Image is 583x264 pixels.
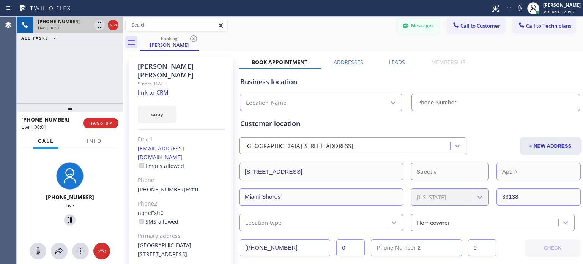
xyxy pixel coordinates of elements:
button: Messages [398,19,440,33]
input: SMS allowed [139,219,144,224]
button: ALL TASKS [17,33,64,43]
input: Phone Number [411,94,580,111]
input: Phone Number [240,239,330,256]
input: Phone Number 2 [371,239,462,256]
span: Available | 40:07 [543,9,575,14]
span: ALL TASKS [21,35,49,41]
span: Live | 00:01 [21,124,46,130]
div: [GEOGRAPHIC_DATA][STREET_ADDRESS] [245,142,353,150]
button: Info [82,134,106,149]
button: Open dialpad [72,243,89,259]
button: Call [33,134,58,149]
button: Hold Customer [94,20,105,30]
button: Hang up [108,20,118,30]
span: [PHONE_NUMBER] [46,193,94,201]
div: Anna Williams [140,34,198,50]
label: Emails allowed [138,162,184,169]
input: Street # [411,163,489,180]
div: Primary address [138,232,225,240]
span: Ext: 0 [151,209,164,217]
input: Apt. # [496,163,581,180]
input: Ext. 2 [468,239,496,256]
a: [PHONE_NUMBER] [138,186,186,193]
label: Membership [431,58,465,66]
span: Call to Technicians [526,22,571,29]
span: Live | 00:01 [38,25,60,30]
span: Info [87,138,102,144]
div: Phone [138,176,225,185]
div: [PERSON_NAME] [543,2,581,8]
input: City [239,188,403,206]
input: Address [239,163,403,180]
div: Phone2 [138,199,225,208]
button: Hold Customer [64,214,76,226]
input: Emails allowed [139,163,144,168]
div: Business location [240,77,580,87]
button: copy [138,106,176,123]
button: Hang up [93,243,110,259]
button: Call to Customer [447,19,505,33]
span: HANG UP [89,120,112,126]
label: SMS allowed [138,218,178,225]
span: [PHONE_NUMBER] [21,116,69,123]
a: [EMAIL_ADDRESS][DOMAIN_NAME] [138,145,184,161]
button: + NEW ADDRESS [520,137,581,155]
button: HANG UP [83,118,118,128]
label: Addresses [334,58,363,66]
button: Mute [514,3,525,14]
div: Location Name [246,98,287,107]
div: Since: [DATE] [138,79,225,88]
button: Mute [30,243,46,259]
a: link to CRM [138,89,169,96]
div: Homeowner [417,218,450,227]
span: Ext: 0 [186,186,199,193]
span: Live [66,202,74,209]
label: Leads [389,58,405,66]
button: Open directory [51,243,68,259]
span: Call [38,138,54,144]
input: Search [126,19,227,31]
label: Book Appointment [252,58,307,66]
span: Call to Customer [460,22,500,29]
div: [PERSON_NAME] [140,41,198,48]
button: CHECK [525,239,580,257]
input: ZIP [496,188,581,206]
input: Ext. [336,239,365,256]
div: none [138,209,225,226]
div: Customer location [240,119,580,129]
div: booking [140,36,198,41]
div: [GEOGRAPHIC_DATA][STREET_ADDRESS] [138,241,225,259]
button: Call to Technicians [513,19,575,33]
div: [PERSON_NAME] [PERSON_NAME] [138,62,225,79]
div: Location type [245,218,282,227]
div: Email [138,135,225,144]
span: [PHONE_NUMBER] [38,18,80,25]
